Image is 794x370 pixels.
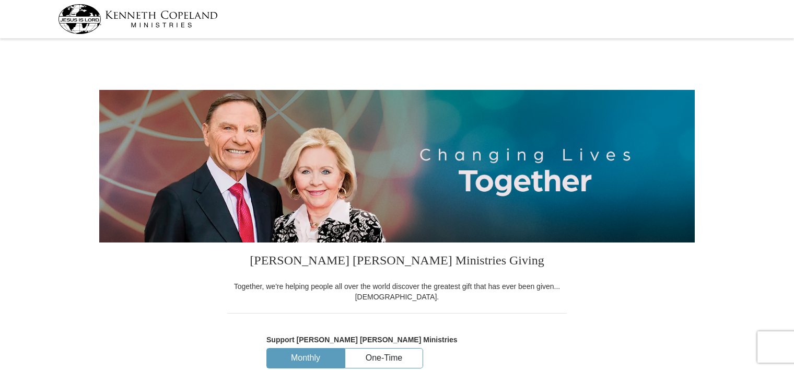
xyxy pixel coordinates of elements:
button: One-Time [345,349,423,368]
div: Together, we're helping people all over the world discover the greatest gift that has ever been g... [227,281,567,302]
h5: Support [PERSON_NAME] [PERSON_NAME] Ministries [266,336,528,344]
h3: [PERSON_NAME] [PERSON_NAME] Ministries Giving [227,242,567,281]
button: Monthly [267,349,344,368]
img: kcm-header-logo.svg [58,4,218,34]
